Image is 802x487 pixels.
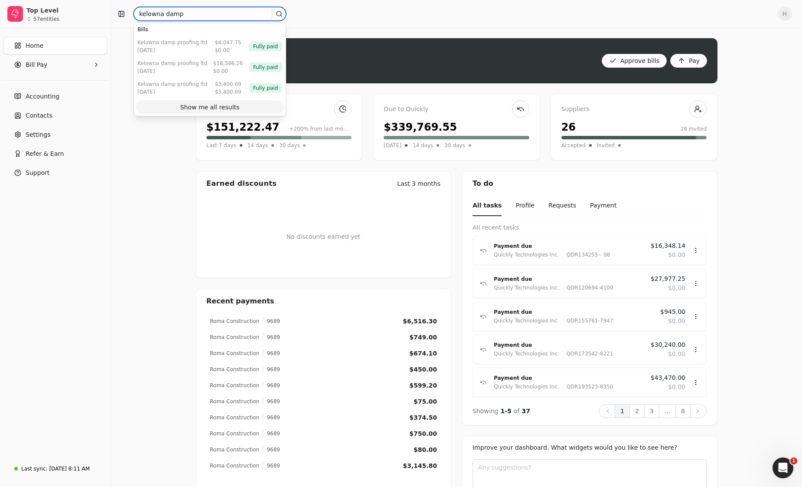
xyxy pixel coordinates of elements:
span: Settings [26,130,50,139]
div: $80.00 [414,445,437,454]
button: Bill Pay [3,56,107,73]
div: $75.00 [414,397,437,406]
div: Recent payments [196,289,451,313]
a: Last sync:[DATE] 8:11 AM [3,461,107,477]
div: 9689 [263,333,280,341]
div: $18,586.26 [213,59,243,67]
div: Due to Quickly [384,105,529,114]
div: $339,769.55 [384,119,457,135]
div: 57 entities [33,16,59,22]
div: All recent tasks [473,223,707,232]
div: 9689 [263,365,280,373]
span: 30 days [279,141,300,150]
div: $374.50 [409,413,437,422]
div: Suppliers [561,105,707,114]
button: Requests [548,196,576,216]
span: of [514,408,520,415]
button: Pay [670,54,707,68]
span: $16,348.14 [651,241,685,250]
div: Kelowna Damp Proofing Ltd [137,80,207,88]
a: Contacts [3,107,107,124]
span: Showing [473,408,498,415]
span: 14 days [248,141,268,150]
div: Quickly Technologies Inc. [494,250,559,259]
div: No discounts earned yet [287,218,361,255]
span: $43,470.00 [651,373,685,382]
a: Accounting [3,88,107,105]
div: Quickly Technologies Inc. [494,349,559,358]
div: Roma Construction [210,430,259,438]
span: 14 days [413,141,433,150]
span: [DATE] [384,141,401,150]
div: 26 [561,119,576,135]
span: Accounting [26,92,59,101]
div: Quickly Technologies Inc. [494,316,559,325]
button: All tasks [473,196,502,216]
div: Roma Construction [210,365,259,373]
span: Home [26,41,43,50]
div: Roma Construction [210,414,259,421]
div: Show me all results [180,103,240,112]
div: $0.00 [213,67,243,75]
span: Fully paid [253,63,278,71]
span: H [778,7,792,21]
div: $3,145.80 [403,461,437,471]
div: Roma Construction [210,333,259,341]
button: Show me all results [136,100,284,114]
span: $0.00 [668,349,685,359]
button: Profile [515,196,535,216]
div: Roma Construction [210,398,259,405]
div: $599.20 [409,381,437,390]
div: $151,222.47 [206,119,280,135]
div: $750.00 [409,429,437,438]
a: Home [3,37,107,54]
div: QDR193523-8350 [563,382,613,391]
div: Roma Construction [210,349,259,357]
div: Top Level [26,6,103,15]
button: 1 [615,404,630,418]
div: 9689 [263,430,280,438]
span: $945.00 [660,307,685,316]
span: 30 days [444,141,465,150]
span: $0.00 [668,382,685,392]
div: QDR120694-4100 [563,283,613,292]
span: Support [26,168,49,178]
div: 28 invited [681,125,707,133]
div: Payment due [494,275,644,283]
div: 9689 [263,446,280,454]
div: Suggestions [134,23,286,99]
div: $3,400.69 [215,88,241,96]
div: $4,047.75 [215,39,241,46]
button: Support [3,164,107,181]
div: Earned discounts [206,178,277,189]
span: Fully paid [253,84,278,92]
div: $0.00 [215,46,241,54]
div: 9689 [263,382,280,389]
div: [DATE] [137,88,207,96]
span: 37 [522,408,530,415]
div: $749.00 [409,333,437,342]
span: $30,240.00 [651,340,685,349]
div: Roma Construction [210,317,259,325]
div: Roma Construction [210,446,259,454]
button: Payment [590,196,616,216]
div: 9689 [263,398,280,405]
div: Payment due [494,242,644,250]
span: $0.00 [668,250,685,260]
div: Quickly Technologies Inc. [494,283,559,292]
div: 9689 [263,462,280,470]
span: $0.00 [668,316,685,326]
button: ... [659,404,676,418]
div: [DATE] [137,46,207,54]
div: To do [462,171,717,196]
button: 8 [675,404,691,418]
span: Refer & Earn [26,149,64,158]
button: Refer & Earn [3,145,107,162]
span: 1 [790,457,797,464]
span: Bill Pay [26,60,47,69]
div: $3,400.69 [215,80,241,88]
div: [DATE] 8:11 AM [49,465,90,473]
div: $450.00 [409,365,437,374]
div: Bills [134,23,286,36]
div: +200% from last month [289,125,352,133]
